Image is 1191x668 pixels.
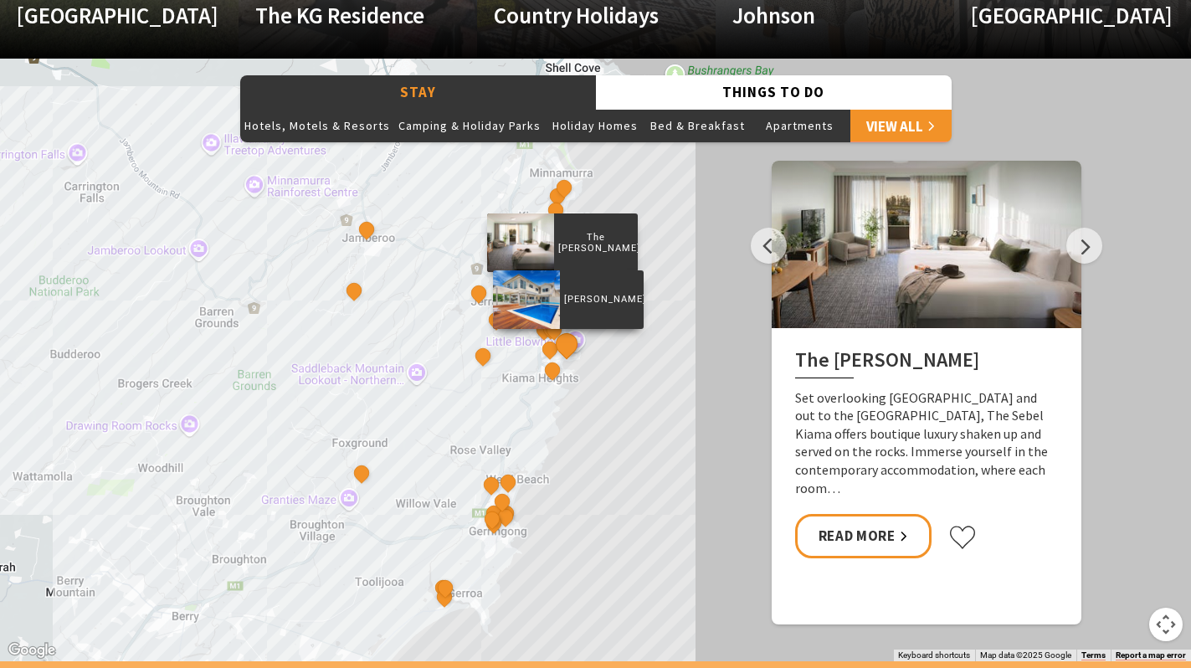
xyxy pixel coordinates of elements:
button: Apartments [749,109,850,142]
span: Map data ©2025 Google [980,650,1071,660]
button: Holiday Homes [545,109,646,142]
button: Click to favourite The Sebel Kiama [948,525,977,550]
button: See detail about Werri Beach Holiday Park [491,491,513,512]
h2: The [PERSON_NAME] [795,348,1058,378]
button: See detail about Amaroo Kiama [551,328,582,359]
button: Map camera controls [1149,608,1183,641]
h4: [GEOGRAPHIC_DATA] [971,2,1140,28]
button: See detail about Kendalls Beach Holiday Park [542,319,564,341]
button: Next [1066,228,1102,264]
a: Terms (opens in new tab) [1081,650,1106,660]
button: Previous [751,228,787,264]
button: See detail about Coast and Country Holidays [481,508,503,530]
button: See detail about EagleView Park [351,462,372,484]
p: The [PERSON_NAME] [553,229,637,256]
button: Camping & Holiday Parks [394,109,545,142]
a: Report a map error [1116,650,1186,660]
button: Bed & Breakfast [646,109,749,142]
p: [PERSON_NAME] [559,291,643,307]
button: Keyboard shortcuts [898,650,970,661]
button: See detail about Jamberoo Pub and Saleyard Motel [356,218,377,240]
button: See detail about Cicada Luxury Camping [468,282,490,304]
img: Google [4,640,59,661]
button: Stay [240,75,596,110]
button: See detail about Saddleback Grove [471,345,493,367]
button: See detail about Park Ridge Retreat [483,512,505,534]
button: See detail about Sundara Beach House [497,471,519,493]
a: View All [850,109,952,142]
button: See detail about BIG4 Easts Beach Holiday Park [539,338,561,360]
button: Things To Do [596,75,952,110]
button: Hotels, Motels & Resorts [240,109,394,142]
button: See detail about Beach House on Johnson [553,177,575,198]
p: Set overlooking [GEOGRAPHIC_DATA] and out to the [GEOGRAPHIC_DATA], The Sebel Kiama offers boutiq... [795,389,1058,498]
button: See detail about Seven Mile Beach Holiday Park [434,586,455,608]
button: See detail about Discovery Parks - Gerroa [434,577,455,599]
a: Open this area in Google Maps (opens a new window) [4,640,59,661]
button: See detail about Casa Mar Azul [544,199,566,221]
h4: [GEOGRAPHIC_DATA] [17,2,186,28]
a: Read More [795,514,932,558]
h4: The KG Residence [255,2,424,28]
button: See detail about Mercure Gerringong Resort [480,474,502,496]
button: See detail about Jamberoo Valley Farm Cottages [343,280,365,301]
button: See detail about Bask at Loves Bay [542,359,563,381]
